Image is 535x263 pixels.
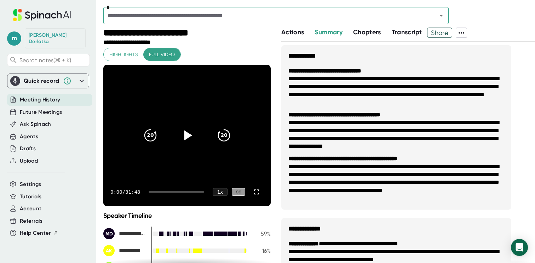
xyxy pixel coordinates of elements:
div: Speaker Timeline [103,212,271,220]
div: AK [103,245,115,256]
button: Tutorials [20,193,41,201]
div: Open Intercom Messenger [511,239,528,256]
button: Agents [20,133,38,141]
span: Transcript [392,28,422,36]
button: Future Meetings [20,108,62,116]
div: 1 x [213,188,228,196]
div: Adam Karni [103,245,146,256]
div: Quick record [10,74,86,88]
span: Full video [149,50,175,59]
div: Mike Derlatka [29,32,82,45]
button: Actions [281,28,304,37]
div: 0:00 / 31:48 [110,189,140,195]
span: m [7,31,21,46]
div: Quick record [24,77,59,84]
button: Drafts [20,145,36,153]
button: Full video [143,48,180,61]
button: Ask Spinach [20,120,51,128]
span: Actions [281,28,304,36]
div: 59 % [253,230,271,237]
button: Account [20,205,41,213]
button: Open [436,11,446,21]
button: Help Center [20,229,58,237]
div: MD [103,228,115,239]
button: Chapters [353,28,381,37]
div: CC [232,188,245,196]
span: Help Center [20,229,51,237]
button: Transcript [392,28,422,37]
button: Summary [315,28,342,37]
button: Settings [20,180,41,188]
span: Share [427,27,452,39]
span: Search notes (⌘ + K) [19,57,71,64]
span: Highlights [109,50,138,59]
button: Referrals [20,217,42,225]
span: Summary [315,28,342,36]
button: Highlights [104,48,144,61]
div: Mike Derlatka [103,228,146,239]
div: 16 % [253,247,271,254]
button: Meeting History [20,96,60,104]
button: Upload [20,157,38,165]
button: Share [427,28,452,38]
span: Chapters [353,28,381,36]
